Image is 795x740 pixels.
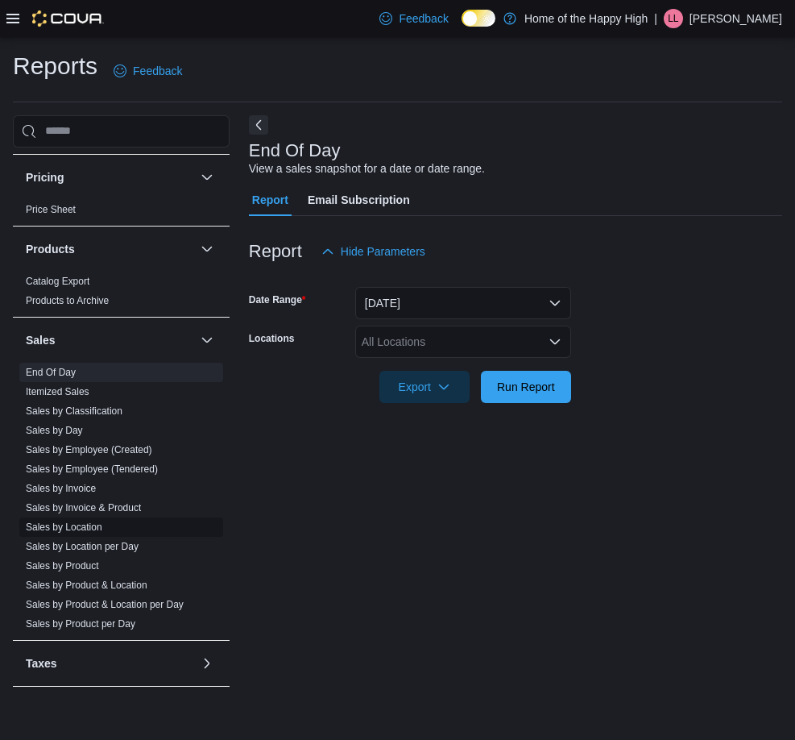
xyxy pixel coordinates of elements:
[13,272,230,317] div: Products
[26,366,76,379] span: End Of Day
[462,10,495,27] input: Dark Mode
[26,580,147,591] a: Sales by Product & Location
[668,9,678,28] span: LL
[249,115,268,135] button: Next
[26,579,147,592] span: Sales by Product & Location
[26,295,109,306] a: Products to Archive
[249,332,295,345] label: Locations
[26,559,99,572] span: Sales by Product
[389,371,460,403] span: Export
[26,385,89,398] span: Itemized Sales
[26,405,122,417] a: Sales by Classification
[133,63,182,79] span: Feedback
[341,243,425,260] span: Hide Parameters
[26,241,75,257] h3: Products
[26,332,56,348] h3: Sales
[26,617,135,630] span: Sales by Product per Day
[249,293,306,306] label: Date Range
[26,540,139,553] span: Sales by Location per Day
[26,655,57,671] h3: Taxes
[549,335,561,348] button: Open list of options
[497,379,555,395] span: Run Report
[308,184,410,216] span: Email Subscription
[379,371,470,403] button: Export
[26,560,99,572] a: Sales by Product
[26,275,89,288] span: Catalog Export
[26,463,158,476] span: Sales by Employee (Tendered)
[249,141,341,160] h3: End Of Day
[315,235,432,268] button: Hide Parameters
[355,287,571,319] button: [DATE]
[252,184,288,216] span: Report
[197,331,217,350] button: Sales
[26,386,89,397] a: Itemized Sales
[26,483,96,494] a: Sales by Invoice
[26,482,96,495] span: Sales by Invoice
[26,294,109,307] span: Products to Archive
[13,200,230,226] div: Pricing
[26,169,194,185] button: Pricing
[26,522,102,533] a: Sales by Location
[13,50,97,82] h1: Reports
[197,654,217,673] button: Taxes
[13,363,230,640] div: Sales
[26,424,83,437] span: Sales by Day
[197,239,217,259] button: Products
[654,9,657,28] p: |
[26,464,158,475] a: Sales by Employee (Tendered)
[26,599,184,610] a: Sales by Product & Location per Day
[197,168,217,187] button: Pricing
[524,9,648,28] p: Home of the Happy High
[399,10,448,27] span: Feedback
[26,204,76,215] a: Price Sheet
[26,241,194,257] button: Products
[26,425,83,436] a: Sales by Day
[249,242,302,261] h3: Report
[26,169,64,185] h3: Pricing
[26,618,135,630] a: Sales by Product per Day
[26,203,76,216] span: Price Sheet
[481,371,571,403] button: Run Report
[373,2,454,35] a: Feedback
[26,367,76,378] a: End Of Day
[26,541,139,552] a: Sales by Location per Day
[689,9,782,28] p: [PERSON_NAME]
[26,405,122,418] span: Sales by Classification
[26,443,152,456] span: Sales by Employee (Created)
[249,160,485,177] div: View a sales snapshot for a date or date range.
[26,502,141,513] a: Sales by Invoice & Product
[26,332,194,348] button: Sales
[664,9,683,28] div: Lukas Leibel
[26,276,89,287] a: Catalog Export
[26,521,102,534] span: Sales by Location
[26,501,141,514] span: Sales by Invoice & Product
[107,55,188,87] a: Feedback
[26,598,184,611] span: Sales by Product & Location per Day
[26,444,152,455] a: Sales by Employee (Created)
[26,655,194,671] button: Taxes
[32,10,104,27] img: Cova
